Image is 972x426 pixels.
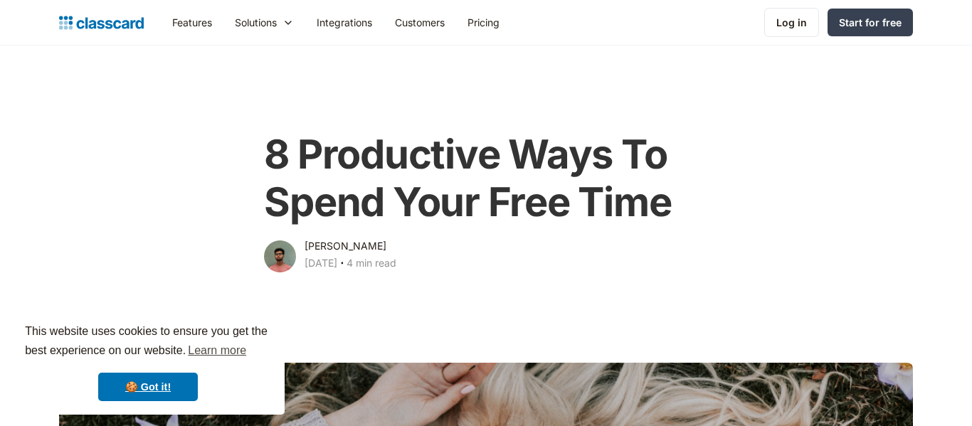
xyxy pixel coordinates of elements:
div: [DATE] [305,255,337,272]
div: 4 min read [347,255,396,272]
div: Start for free [839,15,902,30]
a: learn more about cookies [186,340,248,361]
div: [PERSON_NAME] [305,238,386,255]
div: ‧ [337,255,347,275]
div: Solutions [223,6,305,38]
div: cookieconsent [11,309,285,415]
a: Pricing [456,6,511,38]
div: Log in [776,15,807,30]
a: Start for free [828,9,913,36]
a: Features [161,6,223,38]
a: Customers [384,6,456,38]
a: home [59,13,144,33]
div: Solutions [235,15,277,30]
h1: 8 Productive Ways To Spend Your Free Time [264,131,707,226]
a: Integrations [305,6,384,38]
a: dismiss cookie message [98,373,198,401]
span: This website uses cookies to ensure you get the best experience on our website. [25,323,271,361]
a: Log in [764,8,819,37]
